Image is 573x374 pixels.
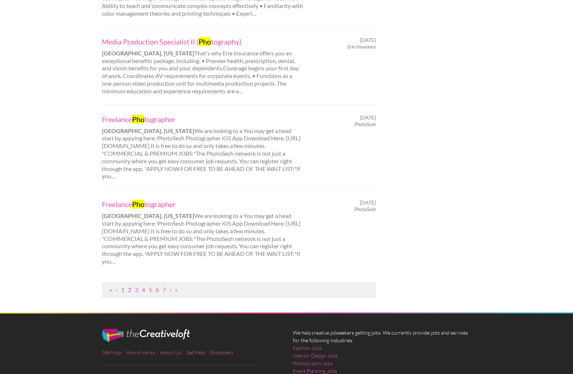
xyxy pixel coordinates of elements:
strong: [GEOGRAPHIC_DATA], [US_STATE] [102,127,194,134]
span: [DATE] [360,199,376,206]
a: Page 3 [135,286,138,293]
span: [DATE] [360,114,376,121]
strong: [GEOGRAPHIC_DATA], [US_STATE] [102,50,194,57]
span: Previous Page [116,286,118,293]
a: Employers [210,349,233,355]
span: [DATE] [360,37,376,43]
div: We are looking to a You may get a head start by appying here: PhotoSesh Photographer iOS App Down... [96,199,311,265]
a: FreelancePhotographer [102,199,304,209]
em: Erie Insurance [347,43,376,50]
mark: Pho [199,37,211,46]
a: FreelancePhotographer [102,114,304,124]
a: Site Map [102,349,121,355]
a: Page 4 [142,286,145,293]
a: Page 2 [128,286,131,293]
a: Fashion Jobs [293,344,322,352]
span: First Page [110,286,112,293]
em: PhotoSesh [354,206,376,212]
a: How it works [126,349,155,355]
img: The Creative Loft [102,329,190,342]
a: About Us [160,349,181,355]
div: That's why Erie Insurance offers you an exceptional benefits package, including: • Premier health... [96,37,311,95]
a: Page 5 [149,286,152,293]
a: Last Page, Page 2458 [175,286,178,293]
a: Next Page [170,286,171,293]
a: Media Production Specialist II (Photography) [102,37,304,46]
a: Interior Design Jobs [293,352,338,359]
mark: Pho [132,115,144,124]
div: We are looking to a You may get a head start by appying here: PhotoSesh Photographer iOS App Down... [96,114,311,180]
mark: Pho [132,200,144,209]
strong: [GEOGRAPHIC_DATA], [US_STATE] [102,212,194,219]
a: Page 1 [121,286,124,293]
a: Page 7 [163,286,166,293]
a: Page 6 [156,286,159,293]
a: Get Help [186,349,205,355]
em: PhotoSesh [354,121,376,127]
a: Photography Jobs [293,359,333,367]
